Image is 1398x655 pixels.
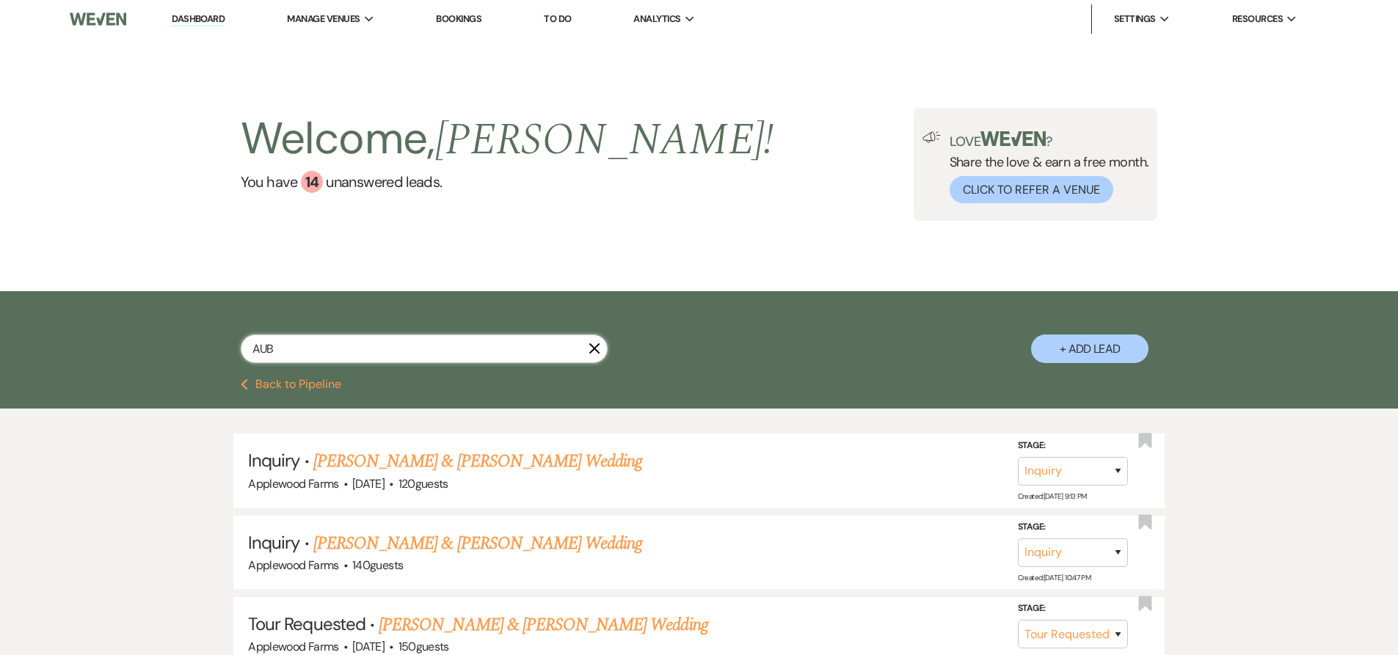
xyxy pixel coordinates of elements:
[1018,573,1091,582] span: Created: [DATE] 10:47 PM
[980,131,1046,146] img: weven-logo-green.svg
[241,378,341,390] button: Back to Pipeline
[1018,601,1128,617] label: Stage:
[544,12,571,25] a: To Do
[313,448,642,475] a: [PERSON_NAME] & [PERSON_NAME] Wedding
[287,12,360,26] span: Manage Venues
[379,612,707,638] a: [PERSON_NAME] & [PERSON_NAME] Wedding
[1232,12,1283,26] span: Resources
[1018,519,1128,535] label: Stage:
[352,639,385,654] span: [DATE]
[248,557,338,573] span: Applewood Farms
[241,334,608,363] input: Search by name, event date, email address or phone number
[248,476,338,491] span: Applewood Farms
[435,106,774,174] span: [PERSON_NAME] !
[950,131,1149,148] p: Love ?
[950,176,1113,203] button: Click to Refer a Venue
[248,449,299,472] span: Inquiry
[241,171,774,193] a: You have 14 unanswered leads.
[1031,334,1148,363] button: + Add Lead
[301,171,323,193] div: 14
[352,476,385,491] span: [DATE]
[1018,438,1128,454] label: Stage:
[241,108,774,171] h2: Welcome,
[398,476,448,491] span: 120 guests
[398,639,449,654] span: 150 guests
[941,131,1149,203] div: Share the love & earn a free month.
[1018,491,1087,501] span: Created: [DATE] 9:13 PM
[248,639,338,654] span: Applewood Farms
[436,12,481,25] a: Bookings
[922,131,941,143] img: loud-speaker-illustration.svg
[633,12,680,26] span: Analytics
[70,4,125,34] img: Weven Logo
[248,531,299,554] span: Inquiry
[1114,12,1156,26] span: Settings
[313,530,642,557] a: [PERSON_NAME] & [PERSON_NAME] Wedding
[352,557,403,573] span: 140 guests
[248,612,365,635] span: Tour Requested
[172,12,225,26] a: Dashboard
